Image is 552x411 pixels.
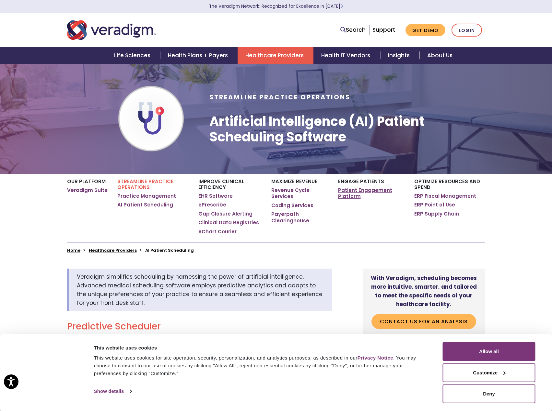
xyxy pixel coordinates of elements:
[198,193,233,199] a: EHR Software
[338,187,405,200] a: Patient Engagement Platform
[198,202,226,208] a: ePrescribe
[117,193,176,199] a: Practice Management
[198,228,237,235] a: eChart Courier
[77,273,323,307] span: Veradigm simplifies scheduling by harnessing the power of artificial intelligence. Advanced medic...
[209,114,485,145] h1: Artificial Intelligence (AI) Patient Scheduling Software
[106,47,160,64] a: Life Sciences
[117,202,173,208] a: AI Patient Scheduling
[372,26,395,34] a: Support
[94,344,428,352] div: This website uses cookies
[198,219,259,226] a: Clinical Data Registries
[405,24,445,37] a: Get Demo
[67,247,80,253] a: Home
[198,211,253,217] a: Gap Closure Alerting
[414,202,455,208] a: ERP Point of Use
[414,193,476,199] a: ERP Fiscal Management
[340,3,343,9] span: Learn More
[209,93,350,102] span: Streamline Practice Operations
[89,247,137,253] a: Healthcare Providers
[452,24,482,37] a: Login
[238,47,313,64] a: Healthcare Providers
[209,3,343,9] a: The Veradigm Network: Recognized for Excellence in [DATE]Learn More
[271,211,328,224] a: Payerpath Clearinghouse
[160,47,238,64] a: Health Plans + Payers
[94,354,428,377] div: This website uses cookies for site operation, security, personalization, and analytics purposes, ...
[443,342,535,361] button: Allow all
[271,202,313,209] a: Coding Services
[443,384,535,403] button: Deny
[94,386,132,396] a: Show details
[419,47,460,64] a: About Us
[271,187,328,200] a: Revenue Cycle Services
[67,187,108,194] a: Veradigm Suite
[358,355,393,361] a: Privacy Notice
[380,47,419,64] a: Insights
[443,363,535,382] button: Customize
[371,314,476,329] a: Contact us for an Analysis
[371,274,477,308] strong: With Veradigm, scheduling becomes more intuitive, smarter, and tailored to meet the specific need...
[414,211,459,217] a: ERP Supply Chain
[67,19,156,41] img: Veradigm logo
[313,47,380,64] a: Health IT Vendors
[340,26,366,34] a: Search
[67,321,332,332] h2: Predictive Scheduler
